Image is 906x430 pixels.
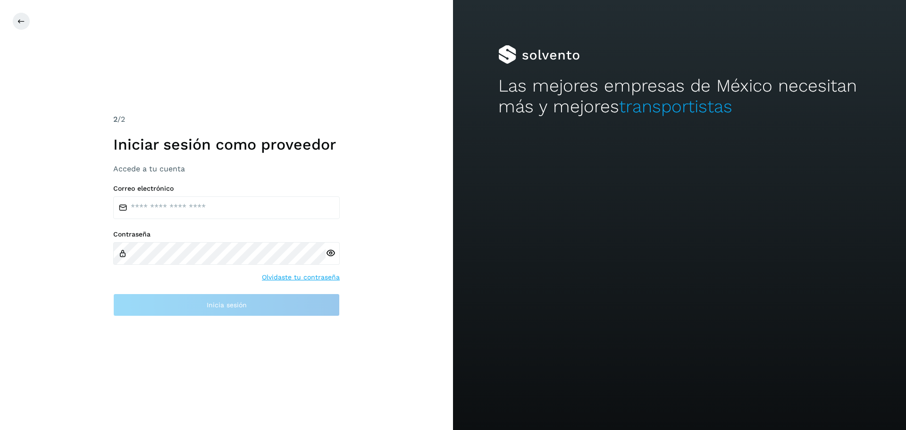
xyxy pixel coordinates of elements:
label: Correo electrónico [113,185,340,193]
h2: Las mejores empresas de México necesitan más y mejores [498,76,861,118]
span: transportistas [619,96,732,117]
h3: Accede a tu cuenta [113,164,340,173]
div: /2 [113,114,340,125]
button: Inicia sesión [113,294,340,316]
span: 2 [113,115,117,124]
h1: Iniciar sesión como proveedor [113,135,340,153]
label: Contraseña [113,230,340,238]
span: Inicia sesión [207,302,247,308]
a: Olvidaste tu contraseña [262,272,340,282]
